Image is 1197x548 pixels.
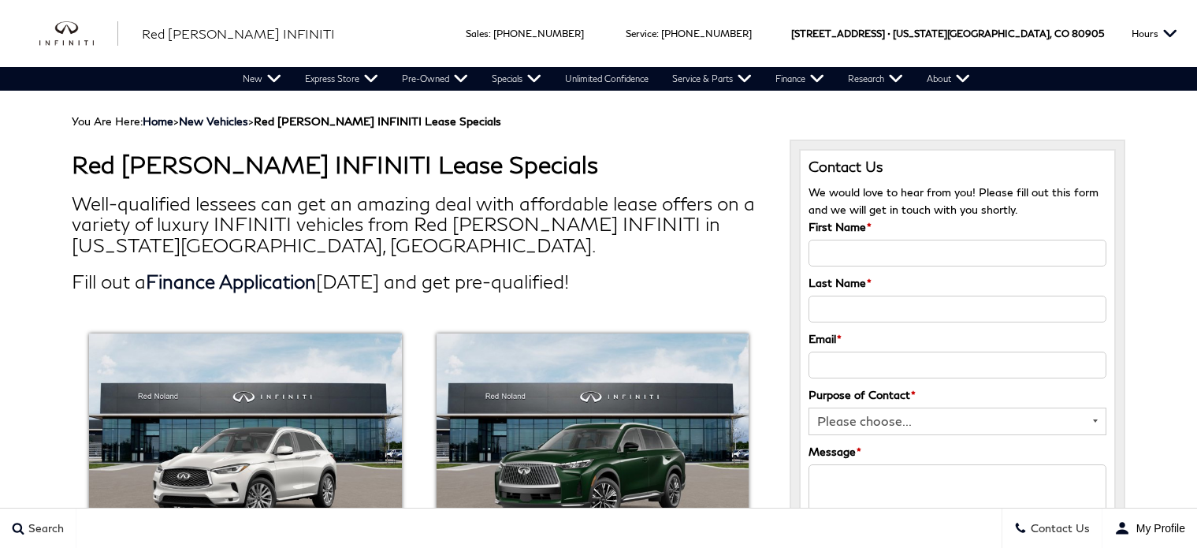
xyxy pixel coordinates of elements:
[390,67,480,91] a: Pre-Owned
[142,26,335,41] span: Red [PERSON_NAME] INFINITI
[809,386,916,404] label: Purpose of Contact
[660,67,764,91] a: Service & Parts
[179,114,248,128] a: New Vehicles
[231,67,982,91] nav: Main Navigation
[553,67,660,91] a: Unlimited Confidence
[626,28,656,39] span: Service
[39,21,118,47] a: infiniti
[254,114,501,128] strong: Red [PERSON_NAME] INFINITI Lease Specials
[142,24,335,43] a: Red [PERSON_NAME] INFINITI
[179,114,501,128] span: >
[72,114,1125,128] div: Breadcrumbs
[231,67,293,91] a: New
[480,67,553,91] a: Specials
[791,28,1104,39] a: [STREET_ADDRESS] • [US_STATE][GEOGRAPHIC_DATA], CO 80905
[656,28,659,39] span: :
[809,443,861,460] label: Message
[1130,522,1185,535] span: My Profile
[146,270,316,293] a: Finance Application
[809,274,872,292] label: Last Name
[809,185,1098,216] span: We would love to hear from you! Please fill out this form and we will get in touch with you shortly.
[764,67,836,91] a: Finance
[466,28,489,39] span: Sales
[493,28,584,39] a: [PHONE_NUMBER]
[72,114,501,128] span: You Are Here:
[72,271,766,292] h2: Fill out a [DATE] and get pre-qualified!
[1027,522,1090,535] span: Contact Us
[809,330,842,348] label: Email
[809,218,872,236] label: First Name
[1102,509,1197,548] button: user-profile-menu
[809,158,1106,176] h3: Contact Us
[489,28,491,39] span: :
[661,28,752,39] a: [PHONE_NUMBER]
[24,522,64,535] span: Search
[836,67,915,91] a: Research
[143,114,501,128] span: >
[143,114,173,128] a: Home
[72,193,766,255] h2: Well-qualified lessees can get an amazing deal with affordable lease offers on a variety of luxur...
[915,67,982,91] a: About
[72,151,766,177] h1: Red [PERSON_NAME] INFINITI Lease Specials
[293,67,390,91] a: Express Store
[39,21,118,47] img: INFINITI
